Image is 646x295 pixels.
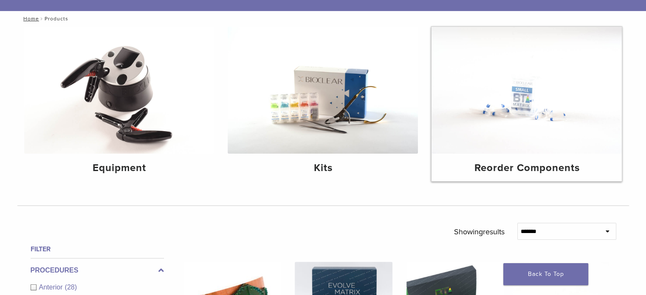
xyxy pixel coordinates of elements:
a: Equipment [24,27,214,181]
span: (28) [65,284,77,291]
img: Equipment [24,27,214,154]
a: Reorder Components [432,27,622,181]
label: Procedures [31,265,164,275]
h4: Filter [31,244,164,254]
span: Anterior [39,284,65,291]
nav: Products [17,11,629,26]
p: Showing results [454,223,505,241]
span: / [39,17,45,21]
a: Back To Top [503,263,588,285]
h4: Reorder Components [438,160,615,176]
img: Kits [228,27,418,154]
h4: Equipment [31,160,208,176]
h4: Kits [234,160,411,176]
a: Home [21,16,39,22]
a: Kits [228,27,418,181]
img: Reorder Components [432,27,622,154]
